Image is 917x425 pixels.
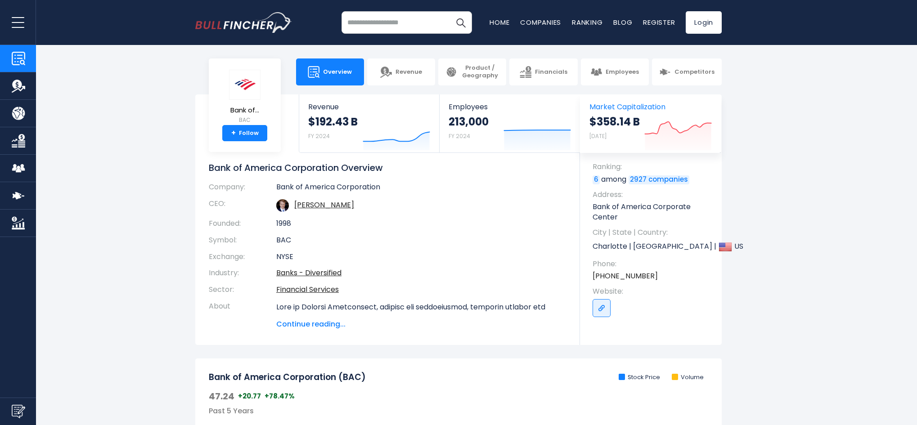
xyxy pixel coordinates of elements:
a: Revenue $192.43 B FY 2024 [299,94,439,152]
small: FY 2024 [449,132,470,140]
span: Overview [323,68,352,76]
small: BAC [229,116,261,124]
span: Address: [593,190,713,200]
a: Financial Services [276,284,339,295]
td: BAC [276,232,566,249]
th: CEO: [209,196,276,215]
span: Bank of... [229,107,261,114]
a: Go to homepage [195,12,292,33]
span: Competitors [674,68,715,76]
a: 2927 companies [629,175,689,184]
td: 1998 [276,215,566,232]
span: Phone: [593,259,713,269]
th: Founded: [209,215,276,232]
a: Bank of... BAC [229,69,261,125]
th: Symbol: [209,232,276,249]
small: FY 2024 [308,132,330,140]
th: Company: [209,183,276,196]
a: Financials [509,58,577,85]
a: Revenue [367,58,435,85]
span: Website: [593,286,713,296]
span: Ranking: [593,162,713,172]
small: [DATE] [589,132,607,140]
span: +20.77 [238,392,261,401]
span: +78.47% [265,392,295,401]
a: Employees 213,000 FY 2024 [440,94,580,152]
p: among [593,174,713,184]
strong: 213,000 [449,115,489,129]
td: Bank of America Corporation [276,183,566,196]
span: City | State | Country: [593,228,713,237]
span: Employees [606,68,639,76]
span: Past 5 Years [209,406,254,416]
a: Overview [296,58,364,85]
p: Charlotte | [GEOGRAPHIC_DATA] | US [593,240,713,254]
span: Revenue [396,68,422,76]
span: 47.24 [209,390,234,402]
strong: + [231,129,236,137]
span: Revenue [308,103,430,111]
th: About [209,298,276,330]
td: NYSE [276,249,566,265]
a: Go to link [593,299,611,317]
img: brian-moynihan.jpg [276,199,289,212]
a: ceo [294,200,354,210]
button: Search [450,11,472,34]
img: bullfincher logo [195,12,292,33]
a: Login [686,11,722,34]
a: Ranking [572,18,602,27]
a: Product / Geography [438,58,506,85]
a: 6 [593,175,600,184]
span: Financials [535,68,567,76]
li: Stock Price [619,374,660,381]
a: Home [490,18,509,27]
strong: $358.14 B [589,115,640,129]
a: Companies [520,18,561,27]
a: Employees [581,58,649,85]
a: Banks - Diversified [276,268,342,278]
strong: $192.43 B [308,115,358,129]
li: Volume [672,374,704,381]
span: Product / Geography [461,64,499,80]
a: Register [643,18,675,27]
th: Exchange: [209,249,276,265]
a: Market Capitalization $358.14 B [DATE] [580,94,721,152]
h2: Bank of America Corporation (BAC) [209,372,366,383]
a: +Follow [222,125,267,141]
th: Industry: [209,265,276,282]
th: Sector: [209,282,276,298]
a: Blog [613,18,632,27]
a: Competitors [652,58,722,85]
a: [PHONE_NUMBER] [593,271,658,281]
p: Bank of America Corporate Center [593,202,713,222]
span: Continue reading... [276,319,566,330]
span: Employees [449,103,571,111]
span: Market Capitalization [589,103,712,111]
h1: Bank of America Corporation Overview [209,162,566,174]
